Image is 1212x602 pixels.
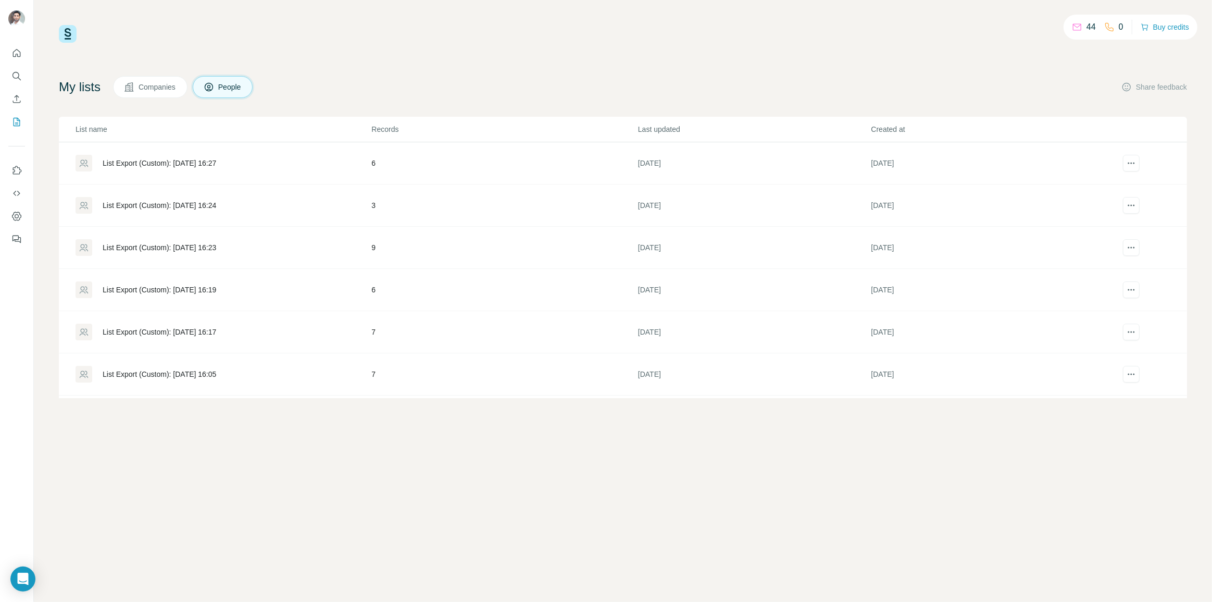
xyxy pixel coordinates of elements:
h4: My lists [59,79,101,95]
button: actions [1123,324,1140,340]
button: Feedback [8,230,25,249]
td: 6 [371,269,638,311]
td: [DATE] [638,142,871,185]
div: List Export (Custom): [DATE] 16:19 [103,285,216,295]
button: actions [1123,281,1140,298]
div: List Export (Custom): [DATE] 16:24 [103,200,216,211]
button: Quick start [8,44,25,63]
button: Share feedback [1121,82,1187,92]
td: [DATE] [638,227,871,269]
td: 7 [371,353,638,396]
span: People [218,82,242,92]
td: [DATE] [871,353,1104,396]
div: List Export (Custom): [DATE] 16:05 [103,369,216,379]
button: actions [1123,366,1140,383]
td: 6 [371,142,638,185]
td: [DATE] [871,185,1104,227]
div: List Export (Custom): [DATE] 16:17 [103,327,216,337]
img: Avatar [8,10,25,27]
button: Search [8,67,25,85]
p: Records [371,124,637,134]
p: Last updated [638,124,870,134]
td: [DATE] [871,269,1104,311]
button: My lists [8,113,25,131]
td: 7 [371,311,638,353]
td: [DATE] [871,142,1104,185]
td: [DATE] [638,396,871,438]
div: Open Intercom Messenger [10,567,35,592]
button: Use Surfe on LinkedIn [8,161,25,180]
td: 10 [371,396,638,438]
td: 9 [371,227,638,269]
td: [DATE] [638,353,871,396]
td: 3 [371,185,638,227]
td: [DATE] [638,269,871,311]
button: actions [1123,239,1140,256]
button: actions [1123,197,1140,214]
p: 0 [1119,21,1123,33]
button: Use Surfe API [8,184,25,203]
div: List Export (Custom): [DATE] 16:23 [103,242,216,253]
td: [DATE] [871,227,1104,269]
button: Dashboard [8,207,25,226]
td: [DATE] [638,185,871,227]
button: actions [1123,155,1140,171]
p: 44 [1086,21,1096,33]
div: List Export (Custom): [DATE] 16:27 [103,158,216,168]
td: [DATE] [871,311,1104,353]
p: List name [76,124,370,134]
p: Created at [871,124,1104,134]
td: [DATE] [871,396,1104,438]
td: [DATE] [638,311,871,353]
span: Companies [139,82,177,92]
img: Surfe Logo [59,25,77,43]
button: Enrich CSV [8,90,25,108]
button: Buy credits [1141,20,1189,34]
